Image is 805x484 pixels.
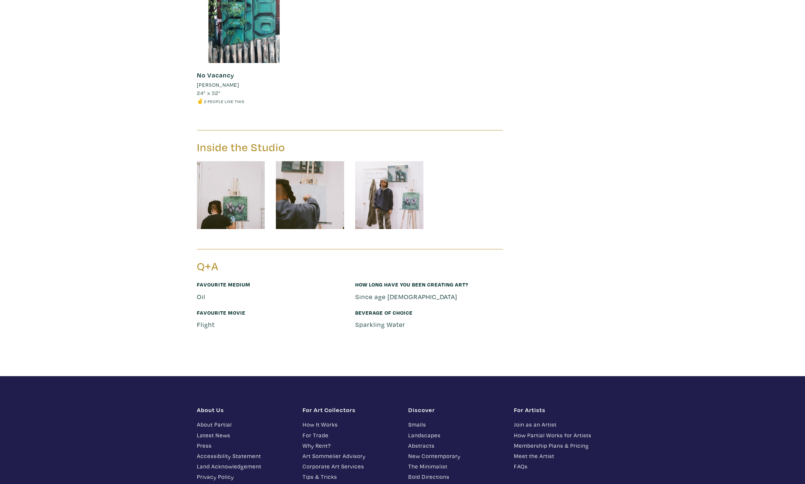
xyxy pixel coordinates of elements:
p: Flight [197,319,344,329]
a: Bold Directions [408,473,503,481]
a: The Minimalist [408,462,503,471]
a: For Trade [303,431,397,440]
h1: Discover [408,406,503,414]
img: phpThumb.php [197,161,265,229]
a: Landscapes [408,431,503,440]
a: [PERSON_NAME] [197,81,291,89]
a: FAQs [514,462,608,471]
h1: About Us [197,406,291,414]
img: phpThumb.php [355,161,423,229]
a: No Vacancy [197,71,234,79]
a: Land Acknowledgement [197,462,291,471]
a: How It Works [303,420,397,429]
small: How long have you been creating art? [355,281,468,288]
a: Join as an Artist [514,420,608,429]
a: About Partial [197,420,291,429]
h1: For Art Collectors [303,406,397,414]
p: Since age [DEMOGRAPHIC_DATA] [355,292,503,302]
h3: Q+A [197,259,344,274]
a: Latest News [197,431,291,440]
small: Favourite medium [197,281,250,288]
h3: Inside the Studio [197,140,344,155]
a: Smalls [408,420,503,429]
a: Accessibility Statement [197,452,291,460]
p: Sparkling Water [355,319,503,329]
a: Membership Plans & Pricing [514,441,608,450]
a: Why Rent? [303,441,397,450]
small: Favourite movie [197,309,245,316]
small: 2 people like this [204,99,244,104]
a: Privacy Policy [197,473,291,481]
small: Beverage of choice [355,309,413,316]
a: Meet the Artist [514,452,608,460]
a: Art Sommelier Advisory [303,452,397,460]
li: ✌️ [197,97,291,105]
h1: For Artists [514,406,608,414]
li: [PERSON_NAME] [197,81,239,89]
a: How Partial Works for Artists [514,431,608,440]
p: Oil [197,292,344,302]
span: 24" x 32" [197,89,221,96]
a: Press [197,441,291,450]
a: Corporate Art Services [303,462,397,471]
a: Tips & Tricks [303,473,397,481]
a: New Contemporary [408,452,503,460]
a: Abstracts [408,441,503,450]
img: phpThumb.php [276,161,344,229]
